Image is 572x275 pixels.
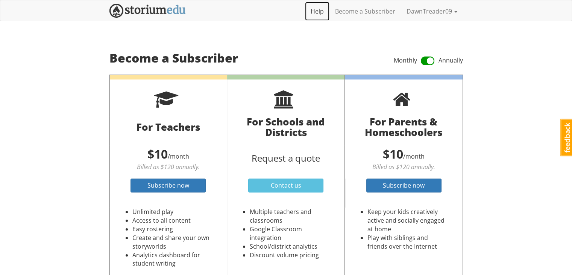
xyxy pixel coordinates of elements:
[250,251,329,260] li: Discount volume pricing
[132,251,212,268] li: Analytics dashboard for student writing
[121,122,215,133] h3: For Teachers
[329,2,401,21] a: Become a Subscriber
[248,179,323,192] a: Contact us
[250,225,329,242] li: Google Classroom integration
[366,179,442,192] a: Subscribe now
[383,146,403,162] span: $10
[367,208,447,234] li: Keep your kids creatively active and socially engaged at home
[270,181,301,189] span: Contact us
[147,146,168,162] span: $10
[372,163,435,171] em: Billed as $120 annually.
[121,145,215,163] p: /month
[147,181,189,189] span: Subscribe now
[137,163,200,171] em: Billed as $120 annually.
[238,116,333,138] h3: For Schools and Districts
[130,179,206,192] a: Subscribe now
[305,2,329,21] a: Help
[132,216,212,225] li: Access to all content
[356,116,451,138] h3: For Parents & Homeschoolers
[401,2,463,21] a: DawnTreader09
[356,145,451,163] p: /month
[109,51,316,64] h2: Become a Subscriber
[132,225,212,234] li: Easy rostering
[132,208,212,216] li: Unlimited play
[252,152,320,164] span: Request a quote
[109,4,186,18] img: StoriumEDU
[132,234,212,251] li: Create and share your own storyworlds
[250,242,329,251] li: School/district analytics
[316,55,463,67] div: Monthly Annually
[250,208,329,225] li: Multiple teachers and classrooms
[367,234,447,251] li: Play with siblings and friends over the Internet
[383,181,425,189] span: Subscribe now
